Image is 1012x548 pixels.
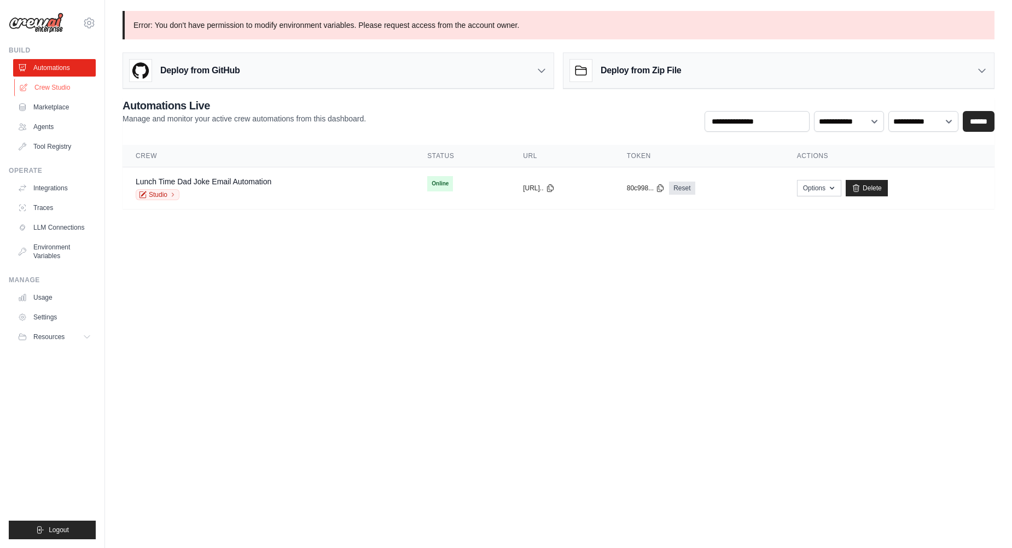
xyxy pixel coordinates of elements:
div: Manage [9,276,96,284]
a: Delete [846,180,888,196]
a: Agents [13,118,96,136]
span: Logout [49,526,69,534]
h3: Deploy from Zip File [601,64,681,77]
p: Manage and monitor your active crew automations from this dashboard. [123,113,366,124]
img: Logo [9,13,63,33]
div: Build [9,46,96,55]
span: Resources [33,333,65,341]
h3: Deploy from GitHub [160,64,240,77]
a: Tool Registry [13,138,96,155]
a: Lunch Time Dad Joke Email Automation [136,177,271,186]
a: Environment Variables [13,238,96,265]
span: Online [427,176,453,191]
button: Resources [13,328,96,346]
button: 80c998... [627,184,665,193]
p: Error: You don't have permission to modify environment variables. Please request access from the ... [123,11,994,39]
a: Settings [13,308,96,326]
a: Traces [13,199,96,217]
a: Crew Studio [14,79,97,96]
a: Reset [669,182,695,195]
a: Marketplace [13,98,96,116]
div: Operate [9,166,96,175]
th: Status [414,145,510,167]
img: GitHub Logo [130,60,152,81]
button: Options [797,180,841,196]
a: Automations [13,59,96,77]
th: Actions [784,145,994,167]
button: Logout [9,521,96,539]
th: Token [614,145,784,167]
th: URL [510,145,614,167]
a: Integrations [13,179,96,197]
th: Crew [123,145,414,167]
h2: Automations Live [123,98,366,113]
a: Usage [13,289,96,306]
a: LLM Connections [13,219,96,236]
a: Studio [136,189,179,200]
